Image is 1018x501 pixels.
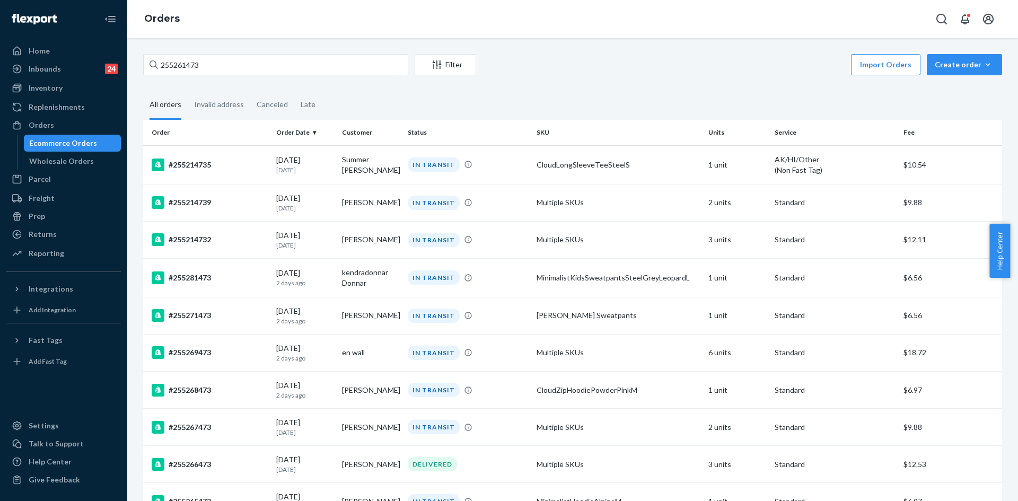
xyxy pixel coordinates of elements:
td: $10.54 [899,145,1002,184]
div: #255269473 [152,346,268,359]
button: Fast Tags [6,332,121,349]
button: Import Orders [851,54,920,75]
div: Freight [29,193,55,204]
a: Settings [6,417,121,434]
div: Inbounds [29,64,61,74]
td: 3 units [704,446,770,483]
div: [DATE] [276,417,334,437]
a: Ecommerce Orders [24,135,121,152]
div: Filter [415,59,476,70]
td: Multiple SKUs [532,221,704,258]
div: IN TRANSIT [408,270,460,285]
td: Summer [PERSON_NAME] [338,145,403,184]
a: Help Center [6,453,121,470]
div: Give Feedback [29,474,80,485]
td: 1 unit [704,297,770,334]
div: DELIVERED [408,457,457,471]
th: SKU [532,120,704,145]
div: #255266473 [152,458,268,471]
div: IN TRANSIT [408,309,460,323]
div: Inventory [29,83,63,93]
td: $18.72 [899,334,1002,371]
button: Filter [415,54,476,75]
div: Fast Tags [29,335,63,346]
div: Settings [29,420,59,431]
div: IN TRANSIT [408,233,460,247]
th: Service [770,120,899,145]
div: [PERSON_NAME] Sweatpants [537,310,700,321]
div: CloudLongSleeveTeeSteelS [537,160,700,170]
input: Search orders [143,54,408,75]
div: [DATE] [276,306,334,326]
div: Canceled [257,91,288,118]
div: Add Fast Tag [29,357,67,366]
td: $6.97 [899,372,1002,409]
div: [DATE] [276,380,334,400]
td: 2 units [704,184,770,221]
div: Create order [935,59,994,70]
div: IN TRANSIT [408,157,460,172]
p: Standard [775,310,895,321]
button: Open notifications [954,8,976,30]
div: Parcel [29,174,51,184]
p: 2 days ago [276,391,334,400]
div: #255271473 [152,309,268,322]
div: Returns [29,229,57,240]
td: kendradonnar Donnar [338,258,403,297]
td: 2 units [704,409,770,446]
td: [PERSON_NAME] [338,221,403,258]
td: Multiple SKUs [532,446,704,483]
div: MinimalistKidsSweatpantsSteelGreyLeopardL [537,273,700,283]
td: $12.11 [899,221,1002,258]
div: #255267473 [152,421,268,434]
a: Parcel [6,171,121,188]
p: [DATE] [276,465,334,474]
div: Help Center [29,456,72,467]
p: Standard [775,273,895,283]
td: en wall [338,334,403,371]
a: Replenishments [6,99,121,116]
td: $9.88 [899,184,1002,221]
th: Units [704,120,770,145]
button: Create order [927,54,1002,75]
div: [DATE] [276,268,334,287]
div: Add Integration [29,305,76,314]
td: $6.56 [899,258,1002,297]
p: [DATE] [276,165,334,174]
td: $6.56 [899,297,1002,334]
td: Multiple SKUs [532,184,704,221]
td: [PERSON_NAME] [338,297,403,334]
div: CloudZipHoodiePowderPinkM [537,385,700,395]
td: [PERSON_NAME] [338,446,403,483]
div: Wholesale Orders [29,156,94,166]
div: IN TRANSIT [408,196,460,210]
p: Standard [775,234,895,245]
a: Returns [6,226,121,243]
div: [DATE] [276,230,334,250]
div: Home [29,46,50,56]
button: Integrations [6,280,121,297]
div: [DATE] [276,155,334,174]
th: Fee [899,120,1002,145]
button: Help Center [989,224,1010,278]
a: Add Fast Tag [6,353,121,370]
button: Open Search Box [931,8,952,30]
div: IN TRANSIT [408,346,460,360]
p: 2 days ago [276,278,334,287]
td: 6 units [704,334,770,371]
div: #255214732 [152,233,268,246]
a: Talk to Support [6,435,121,452]
a: Orders [6,117,121,134]
a: Wholesale Orders [24,153,121,170]
div: IN TRANSIT [408,420,460,434]
div: [DATE] [276,343,334,363]
div: IN TRANSIT [408,383,460,397]
p: Standard [775,197,895,208]
a: Add Integration [6,302,121,319]
button: Open account menu [978,8,999,30]
div: [DATE] [276,193,334,213]
p: 2 days ago [276,354,334,363]
td: [PERSON_NAME] [338,409,403,446]
a: Home [6,42,121,59]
